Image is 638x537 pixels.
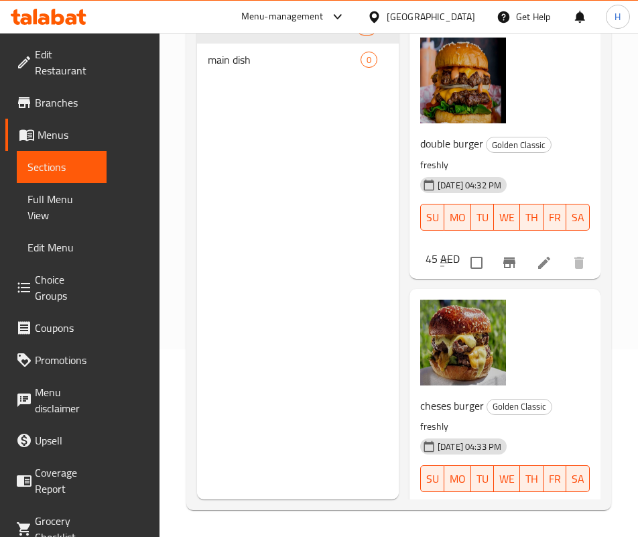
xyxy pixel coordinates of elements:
span: [DATE] 04:33 PM [432,440,507,453]
span: SU [426,469,439,489]
span: cheses burger [420,396,484,416]
span: Coupons [35,320,96,336]
span: Branches [35,95,96,111]
span: Coverage Report [35,465,96,497]
span: main dish [208,52,361,68]
span: Choice Groups [35,272,96,304]
button: SA [566,204,590,231]
span: 0 [361,54,377,66]
img: double burger [420,38,506,123]
p: freshly [420,418,579,435]
a: Promotions [5,344,107,376]
a: Edit menu item [536,255,552,271]
button: FR [544,204,566,231]
button: SU [420,465,444,492]
span: Menu disclaimer [35,384,96,416]
span: double burger [420,133,483,154]
span: FR [549,469,561,489]
div: [GEOGRAPHIC_DATA] [387,9,475,24]
h6: 45 AED [426,249,460,268]
a: Branches [5,86,107,119]
button: SU [420,204,444,231]
div: Menu-management [241,9,324,25]
span: Upsell [35,432,96,449]
button: Branch-specific-item [493,247,525,279]
span: TH [525,208,538,227]
a: Edit Menu [17,231,107,263]
span: H [615,9,621,24]
span: Golden Classic [487,137,551,153]
a: Coverage Report [5,457,107,505]
button: FR [544,465,566,492]
div: main dish0 [197,44,399,76]
span: MO [450,469,466,489]
a: Choice Groups [5,263,107,312]
span: FR [549,208,561,227]
button: MO [444,204,471,231]
nav: Menu sections [197,6,399,81]
button: WE [494,204,520,231]
a: Sections [17,151,107,183]
span: SA [572,208,584,227]
button: TU [471,465,494,492]
span: Select to update [462,249,491,277]
button: TH [520,204,544,231]
button: WE [494,465,520,492]
span: Golden Classic [487,399,552,414]
span: Full Menu View [27,191,96,223]
span: [DATE] 04:32 PM [432,179,507,192]
span: Edit Restaurant [35,46,96,78]
span: SU [426,208,439,227]
span: WE [499,208,515,227]
span: TH [525,469,538,489]
span: TU [476,208,489,227]
span: Menus [38,127,96,143]
a: Full Menu View [17,183,107,231]
p: freshly [420,157,579,174]
span: SA [572,469,584,489]
span: Sections [27,159,96,175]
span: Promotions [35,352,96,368]
a: Upsell [5,424,107,457]
span: TU [476,469,489,489]
button: TH [520,465,544,492]
a: Menu disclaimer [5,376,107,424]
span: WE [499,469,515,489]
button: TU [471,204,494,231]
button: MO [444,465,471,492]
img: cheses burger [420,300,506,385]
button: SA [566,465,590,492]
a: Menus [5,119,107,151]
span: Edit Menu [27,239,96,255]
span: MO [450,208,466,227]
button: delete [563,247,595,279]
a: Coupons [5,312,107,344]
a: Edit Restaurant [5,38,107,86]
